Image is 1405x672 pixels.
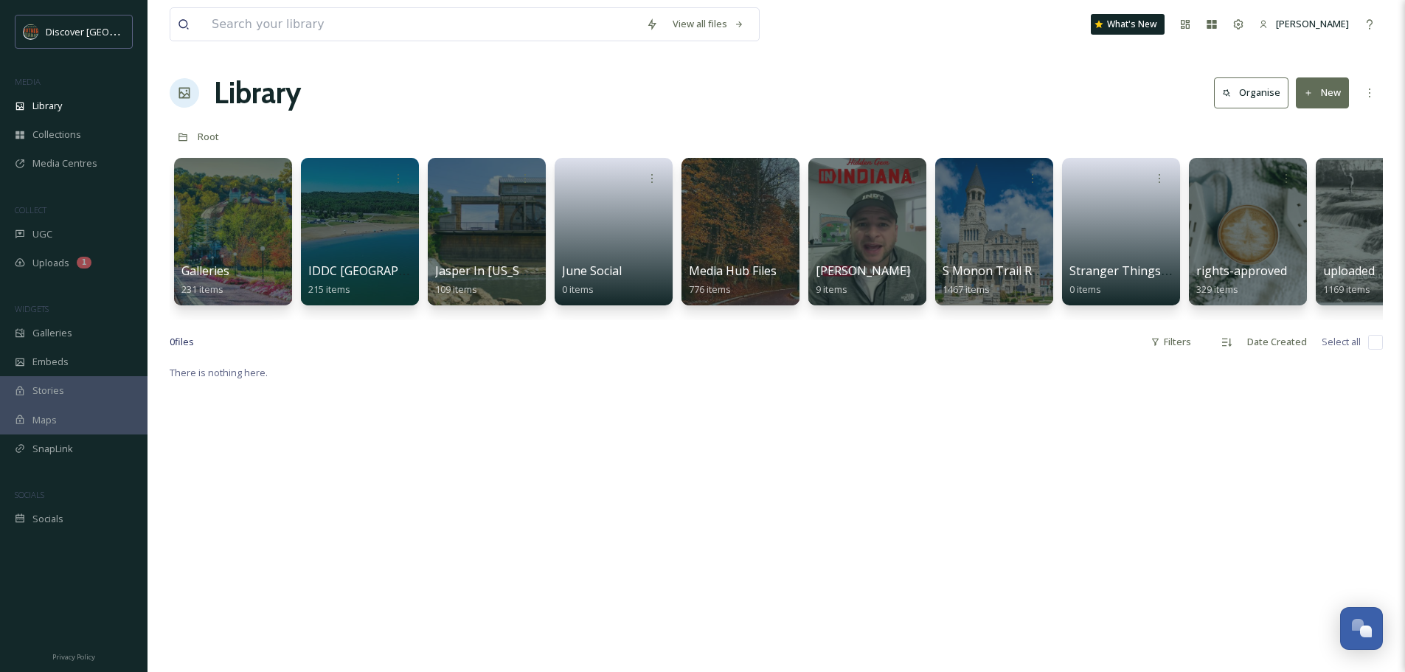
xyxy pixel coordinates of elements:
[816,264,910,296] a: [PERSON_NAME]9 items
[1322,335,1361,349] span: Select all
[32,384,64,398] span: Stories
[1196,283,1238,296] span: 329 items
[943,264,1061,296] a: S Monon Trail Radius1467 items
[943,283,990,296] span: 1467 items
[181,264,229,296] a: Galleries231 items
[1214,77,1296,108] a: Organise
[15,489,44,500] span: SOCIALS
[24,24,38,39] img: SIN-logo.svg
[435,283,477,296] span: 109 items
[52,652,95,662] span: Privacy Policy
[204,8,639,41] input: Search your library
[435,263,553,279] span: Jasper In [US_STATE]
[32,256,69,270] span: Uploads
[15,204,46,215] span: COLLECT
[562,283,594,296] span: 0 items
[32,156,97,170] span: Media Centres
[1069,283,1101,296] span: 0 items
[214,71,301,115] a: Library
[665,10,752,38] a: View all files
[1296,77,1349,108] button: New
[32,512,63,526] span: Socials
[32,99,62,113] span: Library
[32,128,81,142] span: Collections
[562,263,622,279] span: June Social
[1252,10,1356,38] a: [PERSON_NAME]
[15,76,41,87] span: MEDIA
[1196,263,1287,279] span: rights-approved
[689,263,777,279] span: Media Hub Files
[1143,328,1198,356] div: Filters
[198,128,219,145] a: Root
[1091,14,1165,35] a: What's New
[32,355,69,369] span: Embeds
[181,283,223,296] span: 231 items
[1276,17,1349,30] span: [PERSON_NAME]
[689,264,777,296] a: Media Hub Files776 items
[1214,77,1288,108] button: Organise
[1323,283,1370,296] span: 1169 items
[816,263,910,279] span: [PERSON_NAME]
[943,263,1061,279] span: S Monon Trail Radius
[32,442,73,456] span: SnapLink
[689,283,731,296] span: 776 items
[15,303,49,314] span: WIDGETS
[1323,263,1375,279] span: uploaded
[77,257,91,269] div: 1
[308,263,488,279] span: IDDC [GEOGRAPHIC_DATA] 2024
[1323,264,1375,296] a: uploaded1169 items
[170,335,194,349] span: 0 file s
[32,326,72,340] span: Galleries
[1340,607,1383,650] button: Open Chat
[32,227,52,241] span: UGC
[1069,263,1220,279] span: Stranger Things Campaign
[170,366,268,379] span: There is nothing here.
[435,264,553,296] a: Jasper In [US_STATE]109 items
[562,264,622,296] a: June Social0 items
[52,647,95,665] a: Privacy Policy
[308,264,488,296] a: IDDC [GEOGRAPHIC_DATA] 2024215 items
[1240,328,1314,356] div: Date Created
[32,413,57,427] span: Maps
[198,130,219,143] span: Root
[46,24,230,38] span: Discover [GEOGRAPHIC_DATA][US_STATE]
[181,263,229,279] span: Galleries
[816,283,847,296] span: 9 items
[1069,264,1220,296] a: Stranger Things Campaign0 items
[308,283,350,296] span: 215 items
[1196,264,1287,296] a: rights-approved329 items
